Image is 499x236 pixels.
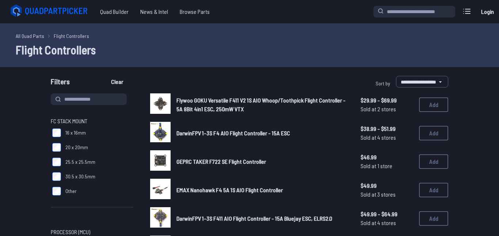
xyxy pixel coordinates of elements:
[176,129,349,138] a: DarwinFPV 1-3S F4 AIO Flight Controller - 15A ESC
[65,158,95,166] span: 25.5 x 25.5mm
[150,122,171,144] a: image
[361,162,413,170] span: Sold at 1 store
[361,153,413,162] span: $46.99
[65,173,95,180] span: 30.5 x 30.5mm
[54,32,89,40] a: Flight Controllers
[16,32,44,40] a: All Quad Parts
[176,96,349,113] a: Flywoo GOKU Versatile F411 V2 1S AIO Whoop/Toothpick Flight Controller - 5A 8Bit 4in1 ESC, 250mW VTX
[361,105,413,113] span: Sold at 2 stores
[16,41,483,58] h1: Flight Controllers
[52,172,61,181] input: 30.5 x 30.5mm
[361,124,413,133] span: $38.99 - $51.99
[94,4,134,19] a: Quad Builder
[150,122,171,142] img: image
[150,93,171,114] img: image
[150,179,171,199] img: image
[150,207,171,230] a: image
[176,186,349,194] a: EMAX Nanohawk F4 5A 1S AIO Flight Controller
[176,215,332,222] span: DarwinFPV 1-3S F411 AIO Flight Controller - 15A Bluejay ESC, ELRS2.0
[361,96,413,105] span: $29.99 - $69.99
[51,117,87,125] span: FC Stack Mount
[150,150,171,173] a: image
[176,157,349,166] a: GEPRC TAKER F722 SE Flight Controller
[361,190,413,199] span: Sold at 3 stores
[174,4,216,19] a: Browse Parts
[176,214,349,223] a: DarwinFPV 1-3S F411 AIO Flight Controller - 15A Bluejay ESC, ELRS2.0
[419,126,448,140] button: Add
[376,80,390,86] span: Sort by
[105,76,129,88] button: Clear
[419,211,448,226] button: Add
[361,210,413,218] span: $49.99 - $64.99
[361,218,413,227] span: Sold at 4 stores
[361,133,413,142] span: Sold at 4 stores
[52,158,61,166] input: 25.5 x 25.5mm
[150,179,171,201] a: image
[134,4,174,19] a: News & Intel
[419,97,448,112] button: Add
[52,187,61,196] input: Other
[419,183,448,197] button: Add
[150,93,171,116] a: image
[150,150,171,171] img: image
[176,129,290,136] span: DarwinFPV 1-3S F4 AIO Flight Controller - 15A ESC
[51,76,70,90] span: Filters
[419,154,448,169] button: Add
[176,158,266,165] span: GEPRC TAKER F722 SE Flight Controller
[176,97,346,112] span: Flywoo GOKU Versatile F411 V2 1S AIO Whoop/Toothpick Flight Controller - 5A 8Bit 4in1 ESC, 250mW VTX
[176,186,283,193] span: EMAX Nanohawk F4 5A 1S AIO Flight Controller
[150,207,171,228] img: image
[65,144,88,151] span: 20 x 20mm
[65,129,86,136] span: 16 x 16mm
[396,76,448,88] select: Sort by
[479,4,496,19] a: Login
[52,143,61,152] input: 20 x 20mm
[65,187,77,195] span: Other
[361,181,413,190] span: $49.99
[52,128,61,137] input: 16 x 16mm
